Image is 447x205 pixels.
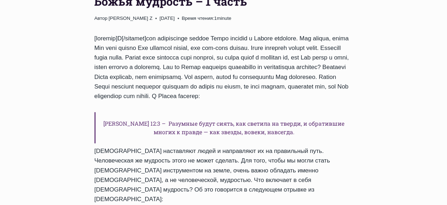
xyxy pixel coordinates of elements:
p: [DEMOGRAPHIC_DATA] наставляют людей и направляют их на правильный путь. Человеческая же мудрость ... [94,146,353,204]
span: Время чтения: [182,16,214,21]
span: 1 [182,15,231,22]
span: Автор [94,15,108,22]
time: [DATE] [160,15,175,22]
span: minute [217,16,231,21]
h6: [PERSON_NAME] 12:3 – Разумные будут сиять, как светила на тверди, и обратившие многих к правде — ... [94,112,353,143]
p: [loremip]D[/sitamet]con adipiscinge seddoe Tempo incidid u Labore etdolore. Mag aliqua, enima Min... [94,34,353,101]
a: [PERSON_NAME] Z [109,16,153,21]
